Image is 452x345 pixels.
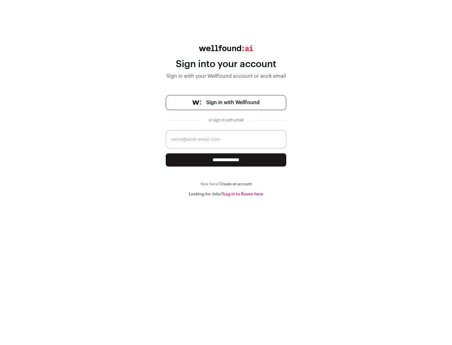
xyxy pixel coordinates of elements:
[166,72,286,80] div: Sign in with your Wellfound account or work email
[206,118,246,123] div: or sign in with email
[166,130,286,148] input: name@work-email.com
[220,182,252,186] a: Create an account
[223,192,263,196] a: Log in to Raven here
[166,95,286,110] a: Sign in with Wellfound
[166,182,286,187] div: New here?
[206,99,260,106] span: Sign in with Wellfound
[166,192,286,197] div: Looking for Jobs?
[199,45,253,51] img: wellfound:ai
[166,59,286,70] div: Sign into your account
[192,100,201,105] img: wellfound-symbol-flush-black-fb3c872781a75f747ccb3a119075da62bfe97bd399995f84a933054e44a575c4.png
